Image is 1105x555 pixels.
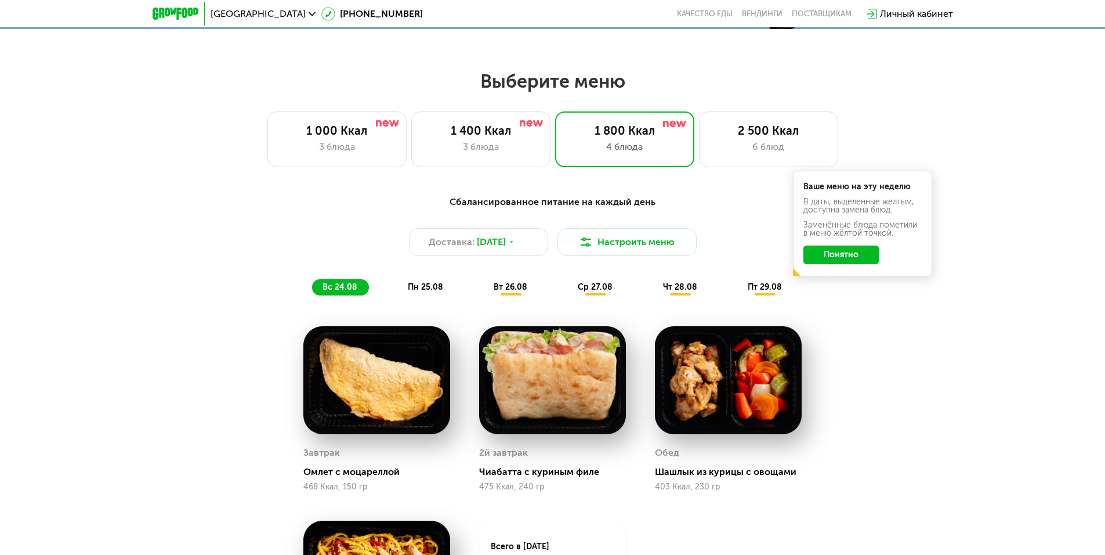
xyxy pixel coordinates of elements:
div: 2й завтрак [479,444,528,462]
div: Обед [655,444,679,462]
a: Качество еды [677,9,733,19]
div: 1 000 Ккал [280,124,394,138]
div: 3 блюда [423,140,538,154]
div: 468 Ккал, 150 гр [303,482,450,492]
span: [DATE] [477,235,506,249]
span: [GEOGRAPHIC_DATA] [211,9,306,19]
a: [PHONE_NUMBER] [321,7,423,21]
div: 2 500 Ккал [711,124,826,138]
div: В даты, выделенные желтым, доступна замена блюд. [803,198,922,214]
button: Настроить меню [557,228,697,256]
div: 1 400 Ккал [423,124,538,138]
div: Сбалансированное питание на каждый день [209,195,896,210]
a: Вендинги [742,9,782,19]
span: вс 24.08 [323,282,357,292]
h2: Выберите меню [37,70,1068,93]
span: пт 29.08 [748,282,782,292]
div: 1 800 Ккал [567,124,682,138]
div: Омлет с моцареллой [303,466,459,478]
span: пн 25.08 [408,282,443,292]
div: Чиабатта с куриным филе [479,466,635,478]
div: Завтрак [303,444,340,462]
div: 4 блюда [567,140,682,154]
div: 403 Ккал, 230 гр [655,482,802,492]
span: вт 26.08 [494,282,527,292]
div: Личный кабинет [880,7,953,21]
span: ср 27.08 [578,282,613,292]
div: 6 блюд [711,140,826,154]
div: поставщикам [792,9,852,19]
div: 475 Ккал, 240 гр [479,482,626,492]
span: чт 28.08 [663,282,697,292]
div: 3 блюда [280,140,394,154]
div: Шашлык из курицы с овощами [655,466,811,478]
span: Доставка: [429,235,474,249]
button: Понятно [803,246,879,264]
div: Ваше меню на эту неделю [803,183,922,191]
div: Заменённые блюда пометили в меню жёлтой точкой. [803,221,922,237]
